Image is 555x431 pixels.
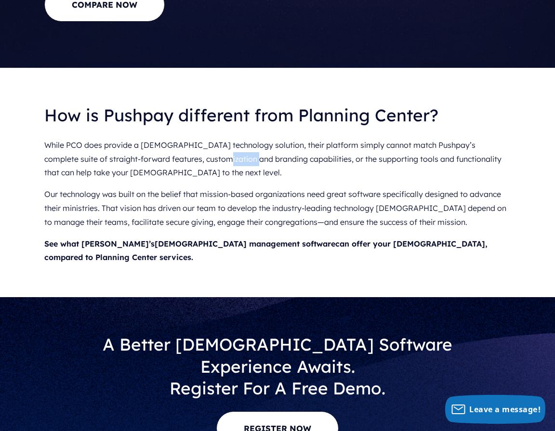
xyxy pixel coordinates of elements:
[445,395,545,424] button: Leave a message!
[44,183,511,233] p: Our technology was built on the belief that mission-based organizations need great software speci...
[103,334,452,377] span: A Better [DEMOGRAPHIC_DATA] Software Experience Awaits.
[170,378,385,399] span: Register For A Free Demo.
[155,239,335,248] a: [DEMOGRAPHIC_DATA] management software
[469,404,541,415] span: Leave a message!
[44,97,511,134] h3: How is Pushpay different from Planning Center?
[44,239,488,262] strong: See what [PERSON_NAME]’s can offer your [DEMOGRAPHIC_DATA], compared to Planning Center services.
[44,134,511,183] p: While PCO does provide a [DEMOGRAPHIC_DATA] technology solution, their platform simply cannot mat...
